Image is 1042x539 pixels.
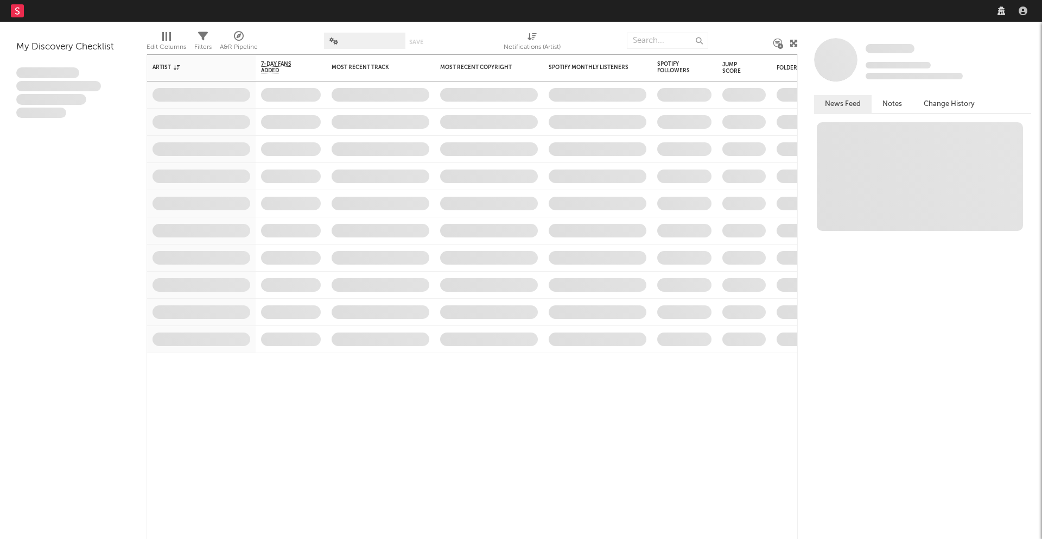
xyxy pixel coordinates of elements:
div: Edit Columns [147,41,186,54]
a: Some Artist [866,43,914,54]
span: Tracking Since: [DATE] [866,62,931,68]
div: Filters [194,27,212,59]
div: My Discovery Checklist [16,41,130,54]
span: Lorem ipsum dolor [16,67,79,78]
span: Aliquam viverra [16,108,66,118]
span: Praesent ac interdum [16,94,86,105]
span: 0 fans last week [866,73,963,79]
div: Most Recent Track [332,64,413,71]
div: Folders [777,65,858,71]
div: Notifications (Artist) [504,41,561,54]
div: Filters [194,41,212,54]
span: Integer aliquet in purus et [16,81,101,92]
button: Save [409,39,423,45]
div: Notifications (Artist) [504,27,561,59]
div: A&R Pipeline [220,27,258,59]
div: A&R Pipeline [220,41,258,54]
div: Artist [153,64,234,71]
button: News Feed [814,95,872,113]
div: Edit Columns [147,27,186,59]
div: Spotify Followers [657,61,695,74]
span: 7-Day Fans Added [261,61,304,74]
button: Change History [913,95,986,113]
button: Notes [872,95,913,113]
div: Spotify Monthly Listeners [549,64,630,71]
span: Some Artist [866,44,914,53]
div: Most Recent Copyright [440,64,522,71]
input: Search... [627,33,708,49]
div: Jump Score [722,61,749,74]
